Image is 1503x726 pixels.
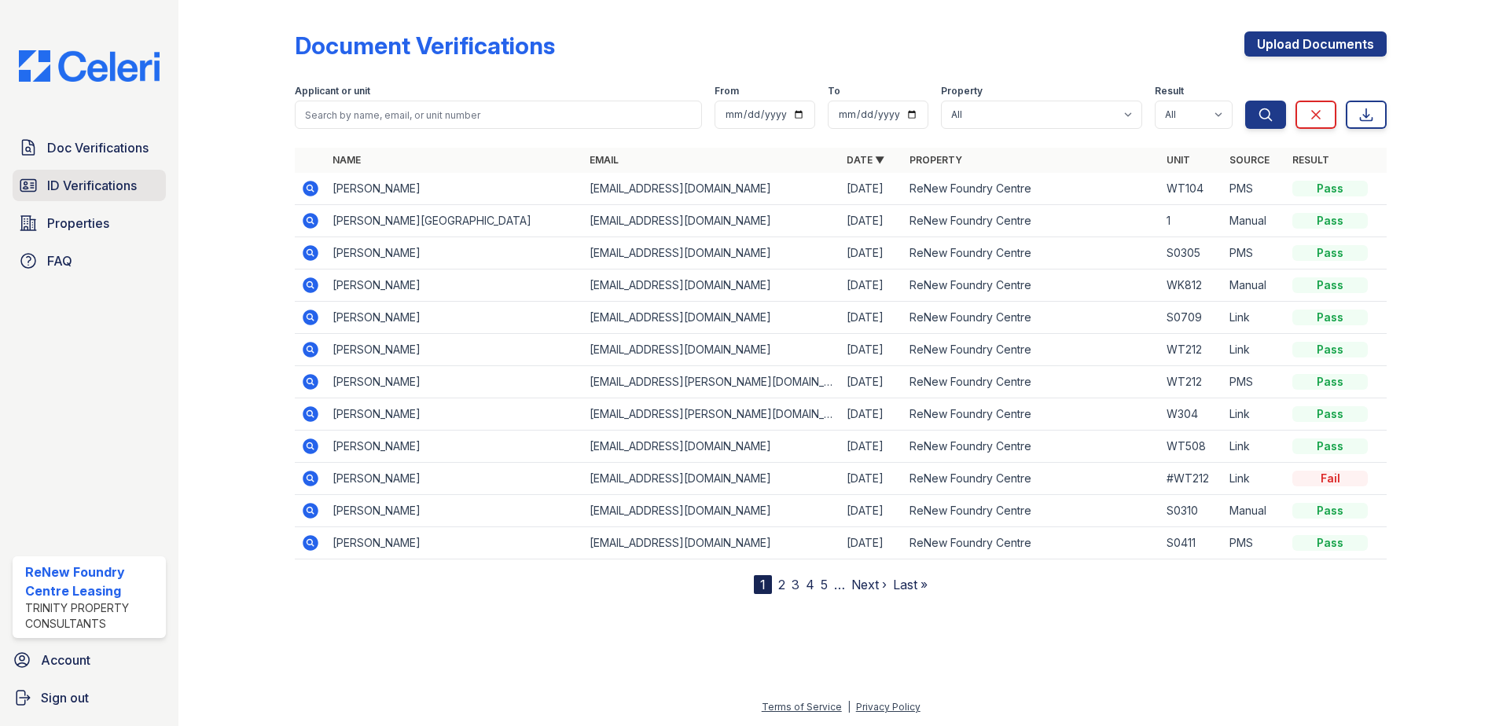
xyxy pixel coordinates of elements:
td: PMS [1223,527,1286,559]
td: ReNew Foundry Centre [903,205,1160,237]
img: CE_Logo_Blue-a8612792a0a2168367f1c8372b55b34899dd931a85d93a1a3d3e32e68fde9ad4.png [6,50,172,82]
td: [EMAIL_ADDRESS][DOMAIN_NAME] [583,334,840,366]
td: WT212 [1160,334,1223,366]
a: Source [1229,154,1270,166]
a: FAQ [13,245,166,277]
div: Pass [1292,374,1368,390]
td: [PERSON_NAME] [326,463,583,495]
a: Upload Documents [1244,31,1387,57]
td: [PERSON_NAME] [326,269,583,302]
td: [PERSON_NAME] [326,173,583,205]
td: S0411 [1160,527,1223,559]
td: 1 [1160,205,1223,237]
td: WT508 [1160,431,1223,463]
td: Manual [1223,495,1286,527]
td: [DATE] [840,302,903,334]
td: S0310 [1160,495,1223,527]
a: Sign out [6,682,172,713]
div: Pass [1292,535,1368,551]
td: [DATE] [840,366,903,398]
td: [DATE] [840,463,903,495]
td: [EMAIL_ADDRESS][DOMAIN_NAME] [583,463,840,495]
div: Pass [1292,277,1368,293]
div: Pass [1292,406,1368,422]
td: [DATE] [840,431,903,463]
td: ReNew Foundry Centre [903,269,1160,302]
td: [EMAIL_ADDRESS][DOMAIN_NAME] [583,527,840,559]
td: Link [1223,398,1286,431]
td: [PERSON_NAME] [326,495,583,527]
div: Pass [1292,503,1368,519]
a: Privacy Policy [856,701,921,713]
a: Date ▼ [847,154,884,166]
td: ReNew Foundry Centre [903,334,1160,366]
a: Result [1292,154,1329,166]
label: To [828,85,840,97]
td: [EMAIL_ADDRESS][DOMAIN_NAME] [583,431,840,463]
div: Document Verifications [295,31,555,60]
div: | [847,701,851,713]
td: [PERSON_NAME] [326,527,583,559]
td: [PERSON_NAME] [326,431,583,463]
a: 2 [778,577,785,592]
td: ReNew Foundry Centre [903,237,1160,269]
td: [DATE] [840,495,903,527]
td: [EMAIL_ADDRESS][DOMAIN_NAME] [583,269,840,302]
div: Trinity Property Consultants [25,600,160,632]
span: Account [41,651,90,669]
td: [DATE] [840,205,903,237]
td: [EMAIL_ADDRESS][PERSON_NAME][DOMAIN_NAME] [583,366,840,398]
td: [DATE] [840,398,903,431]
td: #WT212 [1160,463,1223,495]
a: Account [6,644,172,676]
label: Property [941,85,983,97]
td: ReNew Foundry Centre [903,398,1160,431]
a: Properties [13,207,166,239]
div: Pass [1292,181,1368,196]
td: ReNew Foundry Centre [903,173,1160,205]
a: ID Verifications [13,170,166,201]
td: Link [1223,463,1286,495]
a: Doc Verifications [13,132,166,163]
label: Result [1155,85,1184,97]
div: Pass [1292,342,1368,357]
td: ReNew Foundry Centre [903,495,1160,527]
td: ReNew Foundry Centre [903,366,1160,398]
td: [EMAIL_ADDRESS][DOMAIN_NAME] [583,302,840,334]
td: WK812 [1160,269,1223,302]
div: Pass [1292,213,1368,229]
td: S0305 [1160,237,1223,269]
td: [DATE] [840,334,903,366]
td: WT212 [1160,366,1223,398]
a: 3 [792,577,799,592]
a: Email [590,154,619,166]
td: [DATE] [840,527,903,559]
td: [PERSON_NAME] [326,398,583,431]
a: Unit [1167,154,1190,166]
td: [EMAIL_ADDRESS][DOMAIN_NAME] [583,205,840,237]
a: Next › [851,577,887,592]
td: ReNew Foundry Centre [903,431,1160,463]
span: Sign out [41,688,89,707]
div: Fail [1292,471,1368,486]
td: ReNew Foundry Centre [903,527,1160,559]
span: ID Verifications [47,176,137,195]
div: Pass [1292,438,1368,454]
td: Manual [1223,269,1286,302]
span: FAQ [47,251,72,270]
a: Terms of Service [762,701,842,713]
td: [PERSON_NAME] [326,366,583,398]
td: W304 [1160,398,1223,431]
div: 1 [754,575,772,594]
td: Link [1223,431,1286,463]
td: [DATE] [840,237,903,269]
a: 5 [821,577,828,592]
td: [DATE] [840,173,903,205]
td: PMS [1223,366,1286,398]
td: Manual [1223,205,1286,237]
div: Pass [1292,310,1368,325]
td: [EMAIL_ADDRESS][DOMAIN_NAME] [583,495,840,527]
a: Name [333,154,361,166]
td: [EMAIL_ADDRESS][DOMAIN_NAME] [583,173,840,205]
label: Applicant or unit [295,85,370,97]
